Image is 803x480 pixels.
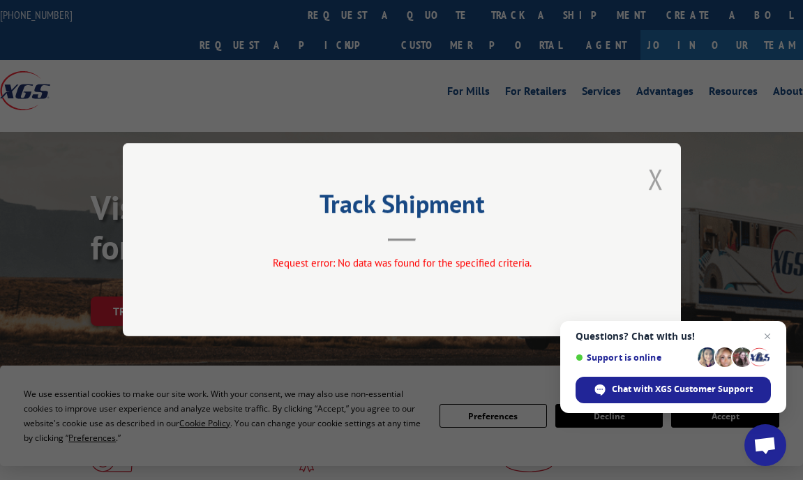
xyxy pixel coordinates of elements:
[576,352,693,363] span: Support is online
[576,331,771,342] span: Questions? Chat with us!
[744,424,786,466] div: Open chat
[759,328,776,345] span: Close chat
[272,257,531,270] span: Request error: No data was found for the specified criteria.
[193,194,611,220] h2: Track Shipment
[612,383,753,396] span: Chat with XGS Customer Support
[576,377,771,403] div: Chat with XGS Customer Support
[648,160,663,197] button: Close modal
